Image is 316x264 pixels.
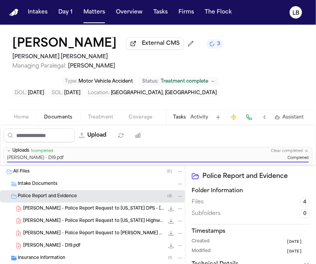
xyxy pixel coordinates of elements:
input: Search files [3,129,75,142]
button: Tasks [173,114,186,120]
span: [GEOGRAPHIC_DATA], [GEOGRAPHIC_DATA] [111,91,217,95]
span: [DATE] [287,239,302,245]
span: Completed [287,156,309,161]
button: Download A. Briceno - Police Report Request to Woods Cross PD - 10.10.25 [167,230,175,237]
button: Download Briceno, Arianna - DI9.pdf [167,242,175,250]
span: ( 1 ) [168,256,172,260]
span: Insurance Information [18,255,65,262]
span: Coverage [129,114,153,120]
button: Uploads1completedClear completed [4,147,312,155]
button: 3 active tasks [206,39,223,49]
button: Overview [113,5,146,19]
span: Treatment complete [161,78,208,85]
button: Change status from Treatment complete [138,77,219,86]
button: Download A. Briceno - Police Report Request to Utah DPS - 10.2.25 [167,205,175,213]
span: Status: [142,78,158,85]
button: Make a Call [244,112,255,123]
span: [PERSON_NAME] - DI9.pdf [7,156,64,161]
h1: [PERSON_NAME] [12,37,117,51]
span: DOL : [15,91,27,95]
h2: Police Report and Evidence [202,172,310,181]
a: Home [9,9,19,16]
span: Managing Paralegal: [12,63,66,69]
button: Matters [80,5,108,19]
button: Clear completed [271,149,303,154]
span: 3 [217,41,220,47]
button: Create Immediate Task [228,112,239,123]
h3: Folder Information [192,187,310,195]
span: 1 completed [31,149,53,154]
button: Firms [175,5,197,19]
span: Location : [88,91,110,95]
h2: [PERSON_NAME] [PERSON_NAME] [12,52,223,62]
span: Treatment [88,114,114,120]
button: Assistant [275,114,304,120]
button: Edit Type: Motor Vehicle Accident [63,78,135,85]
img: Finch Logo [9,9,19,16]
span: Subfolders [192,210,221,218]
button: [DATE] [287,239,310,245]
button: Add Task [213,112,224,123]
button: Edit DOL: 2025-06-08 [12,89,46,97]
span: [DATE] [287,248,302,255]
span: ( 4 ) [167,194,172,198]
span: SOL : [52,91,63,95]
span: [PERSON_NAME] - Police Report Request to [PERSON_NAME] Cross PD - [DATE] [23,230,164,237]
button: Day 1 [55,5,76,19]
span: Police Report and Evidence [18,193,77,200]
span: Home [14,114,29,120]
span: Documents [44,114,73,120]
span: [PERSON_NAME] - Police Report Request to [US_STATE] Highway Patrol - [DATE] [23,218,164,225]
span: Modified [192,248,211,255]
span: [DATE] [64,91,80,95]
span: Files [192,198,204,206]
span: [PERSON_NAME] [68,63,115,69]
button: [DATE] [287,248,310,255]
span: 4 [300,198,310,206]
span: [PERSON_NAME] - DI9.pdf [23,243,80,249]
span: Intake Documents [18,181,58,188]
span: 0 [300,210,310,218]
button: The Flock [202,5,235,19]
button: Download A. Briceno - Police Report Request to Utah Highway Patrol - 10.10.25 [167,217,175,225]
span: ( 6 ) [167,169,172,174]
span: Type : [65,79,77,84]
button: Edit SOL: 2029-06-08 [49,89,83,97]
button: External CMS [126,37,184,50]
span: [DATE] [28,91,44,95]
button: Activity [190,114,208,120]
button: Tasks [150,5,171,19]
button: Upload [75,129,111,142]
span: Created [192,239,209,245]
span: Uploads [12,148,29,154]
span: All Files [13,169,30,175]
button: Intakes [25,5,51,19]
h3: Timestamps [192,228,310,235]
button: Edit matter name [12,37,117,51]
span: [PERSON_NAME] - Police Report Request to [US_STATE] DPS - [DATE] [23,206,164,212]
span: Motor Vehicle Accident [78,79,133,84]
button: Edit Location: North Salt Lake, UT [86,89,219,97]
span: Assistant [282,114,304,120]
span: External CMS [142,40,180,47]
